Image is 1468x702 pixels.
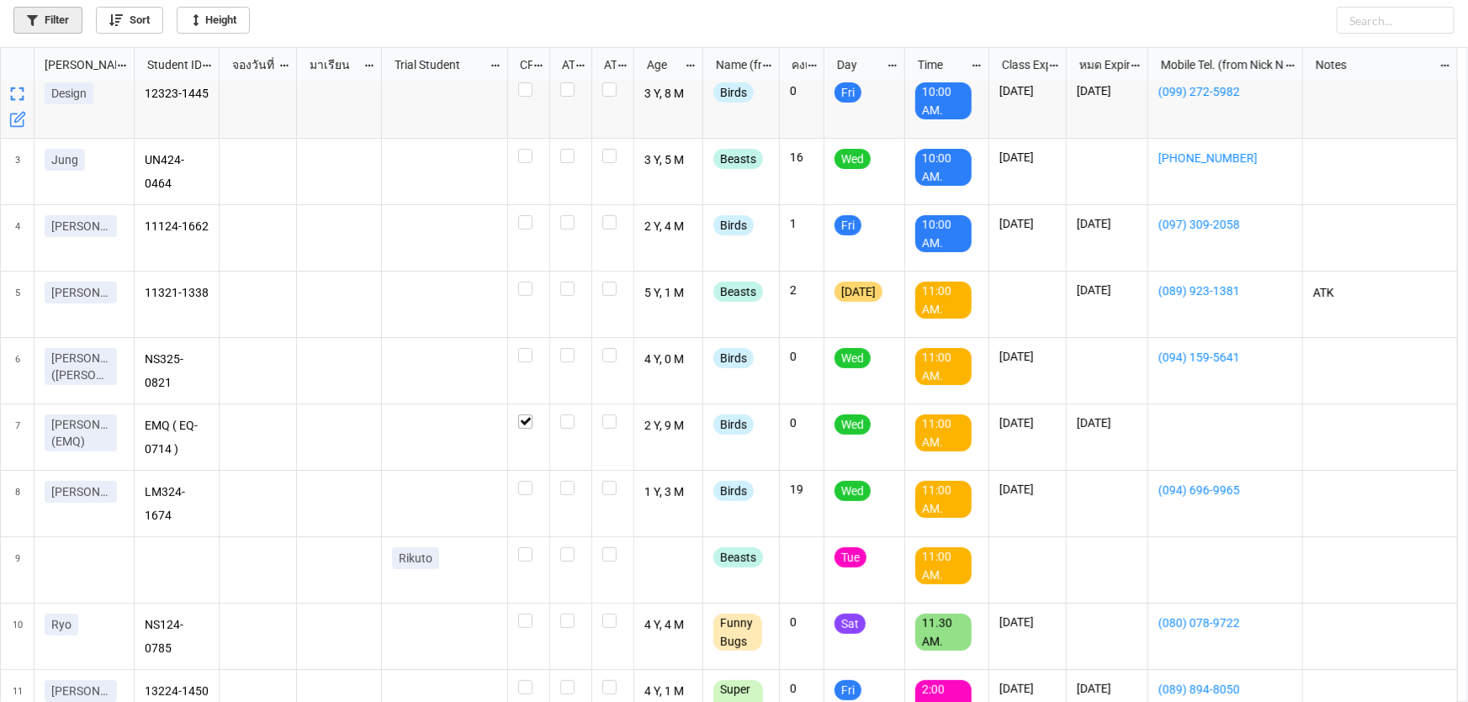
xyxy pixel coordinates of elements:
p: 0 [790,414,813,431]
p: ATK [1313,282,1448,305]
div: จองวันที่ [222,55,278,74]
p: [PERSON_NAME] ([PERSON_NAME]) [51,350,110,383]
p: [DATE] [999,414,1056,431]
div: Beasts [713,149,763,169]
div: 11:00 AM. [915,481,972,518]
div: Birds [713,348,754,368]
p: [DATE] [1077,215,1137,232]
span: 5 [15,272,20,337]
p: 11321-1338 [145,282,209,305]
div: grid [1,48,135,82]
p: [DATE] [999,82,1056,99]
p: Design [51,85,87,102]
div: Class Expiration [992,55,1048,74]
div: 11:00 AM. [915,348,972,385]
p: [DATE] [999,680,1056,697]
div: Fri [835,82,861,103]
p: 0 [790,82,813,99]
div: 11:00 AM. [915,282,972,319]
div: CF [510,55,533,74]
p: 2 Y, 9 M [644,414,693,438]
div: ATK [594,55,617,74]
div: Fri [835,680,861,700]
p: [DATE] [1077,282,1137,298]
div: Trial Student [384,55,489,74]
div: Age [637,55,686,74]
a: [PHONE_NUMBER] [1158,149,1292,167]
div: 10:00 AM. [915,149,972,186]
a: Height [177,7,250,34]
div: Funny Bugs [713,614,762,651]
a: (089) 894-8050 [1158,680,1292,699]
div: Sat [835,614,866,634]
a: (099) 272-5982 [1158,82,1292,101]
p: UN424-0464 [145,149,209,194]
p: 19 [790,481,813,498]
div: Birds [713,215,754,235]
div: Birds [713,414,754,435]
div: Wed [835,149,871,169]
div: 11.30 AM. [915,614,972,651]
input: Search... [1337,7,1455,34]
div: Day [827,55,887,74]
a: (089) 923-1381 [1158,282,1292,300]
div: Beasts [713,282,763,302]
p: EMQ ( EQ-0714 ) [145,414,209,460]
div: 10:00 AM. [915,215,972,252]
div: Birds [713,481,754,501]
p: 2 [790,282,813,298]
p: 4 Y, 0 M [644,348,693,372]
p: 0 [790,614,813,631]
div: คงเหลือ (from Nick Name) [782,55,807,74]
div: Student ID (from [PERSON_NAME] Name) [137,55,201,74]
p: [DATE] [999,215,1056,232]
p: [PERSON_NAME] [51,284,110,301]
div: ATT [552,55,575,74]
p: [DATE] [999,348,1056,365]
p: [DATE] [1077,414,1137,431]
span: 6 [15,338,20,404]
div: Time [908,55,971,74]
p: 0 [790,680,813,697]
div: Tue [835,547,866,567]
p: [PERSON_NAME] [51,683,110,699]
p: 16 [790,149,813,166]
p: 2 Y, 4 M [644,215,693,239]
a: (094) 159-5641 [1158,348,1292,367]
div: Fri [835,215,861,235]
div: 11:00 AM. [915,547,972,584]
p: [DATE] [1077,82,1137,99]
p: [PERSON_NAME]ปู [51,483,110,500]
p: 3 Y, 5 M [644,149,693,172]
div: Beasts [713,547,763,567]
p: 0 [790,348,813,365]
div: หมด Expired date (from [PERSON_NAME] Name) [1069,55,1130,74]
div: 11:00 AM. [915,414,972,451]
p: 11124-1662 [145,215,209,239]
p: Jung [51,151,78,168]
p: [DATE] [999,149,1056,166]
p: NS325-0821 [145,348,209,393]
a: (097) 309-2058 [1158,215,1292,234]
p: [PERSON_NAME] (EMQ) [51,416,110,450]
div: Notes [1306,55,1439,74]
a: (094) 696-9965 [1158,481,1292,499]
div: Birds [713,82,754,103]
p: [DATE] [1077,680,1137,697]
p: 1 [790,215,813,232]
p: LM324-1674 [145,481,209,526]
p: 4 Y, 4 M [644,614,693,637]
span: 8 [15,471,20,536]
p: 1 Y, 3 M [644,481,693,504]
p: 5 Y, 1 M [644,282,693,305]
div: [DATE] [835,282,882,302]
a: (080) 078-9722 [1158,614,1292,632]
a: Sort [96,7,163,34]
p: 12323-1445 [145,82,209,106]
div: Wed [835,414,871,435]
div: Mobile Tel. (from Nick Name) [1151,55,1284,74]
div: มาเรียน [299,55,363,74]
p: [DATE] [999,481,1056,498]
p: 3 Y, 8 M [644,82,693,106]
p: [DATE] [999,614,1056,631]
